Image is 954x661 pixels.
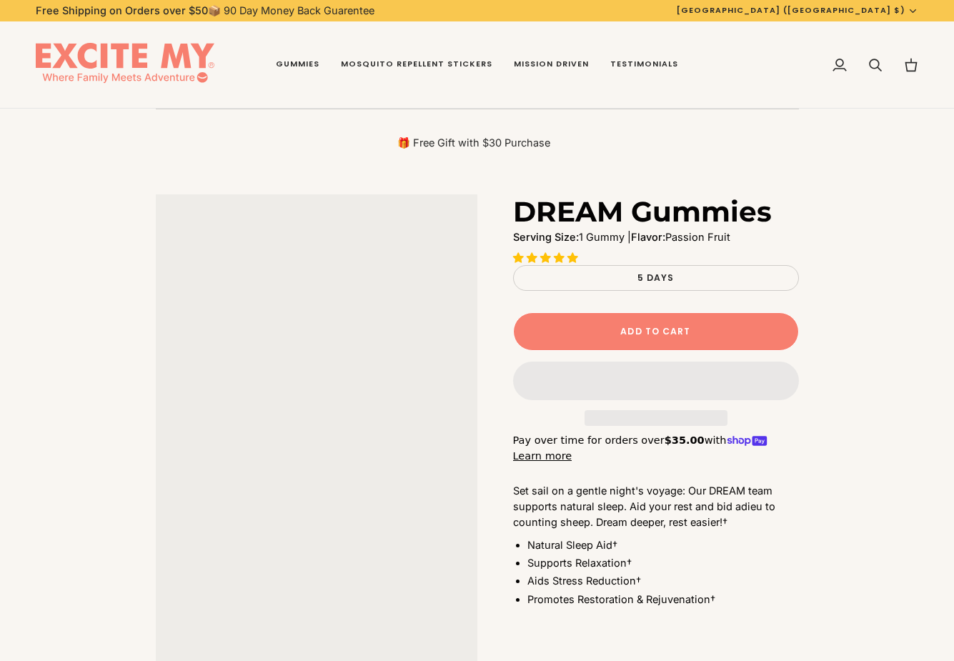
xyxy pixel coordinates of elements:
[513,231,579,243] strong: Serving Size:
[36,3,374,19] p: 📦 90 Day Money Back Guarentee
[36,4,208,16] strong: Free Shipping on Orders over $50
[527,592,799,607] li: Promotes Restoration & Rejuvenation†
[620,325,690,338] span: Add to Cart
[527,573,799,589] li: Aids Stress Reduction†
[631,231,665,243] strong: Flavor:
[513,252,581,264] span: 5.00 stars
[610,59,678,70] span: Testimonials
[156,194,477,516] div: DREAM Gummies
[513,229,799,245] p: 1 Gummy | Passion Fruit
[341,59,492,70] span: Mosquito Repellent Stickers
[513,194,772,229] h1: DREAM Gummies
[527,537,799,553] li: Natural Sleep Aid†
[156,136,792,150] p: 🎁 Free Gift with $30 Purchase
[637,272,675,284] span: 5 Days
[527,555,799,571] li: Supports Relaxation†
[600,21,689,109] a: Testimonials
[514,59,589,70] span: Mission Driven
[513,312,799,351] button: Add to Cart
[503,21,600,109] a: Mission Driven
[36,43,214,87] img: EXCITE MY®
[276,59,319,70] span: Gummies
[666,4,929,16] button: [GEOGRAPHIC_DATA] ([GEOGRAPHIC_DATA] $)
[513,484,775,528] span: Set sail on a gentle night's voyage: Our DREAM team supports natural sleep. Aid your rest and bid...
[330,21,503,109] a: Mosquito Repellent Stickers
[265,21,330,109] a: Gummies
